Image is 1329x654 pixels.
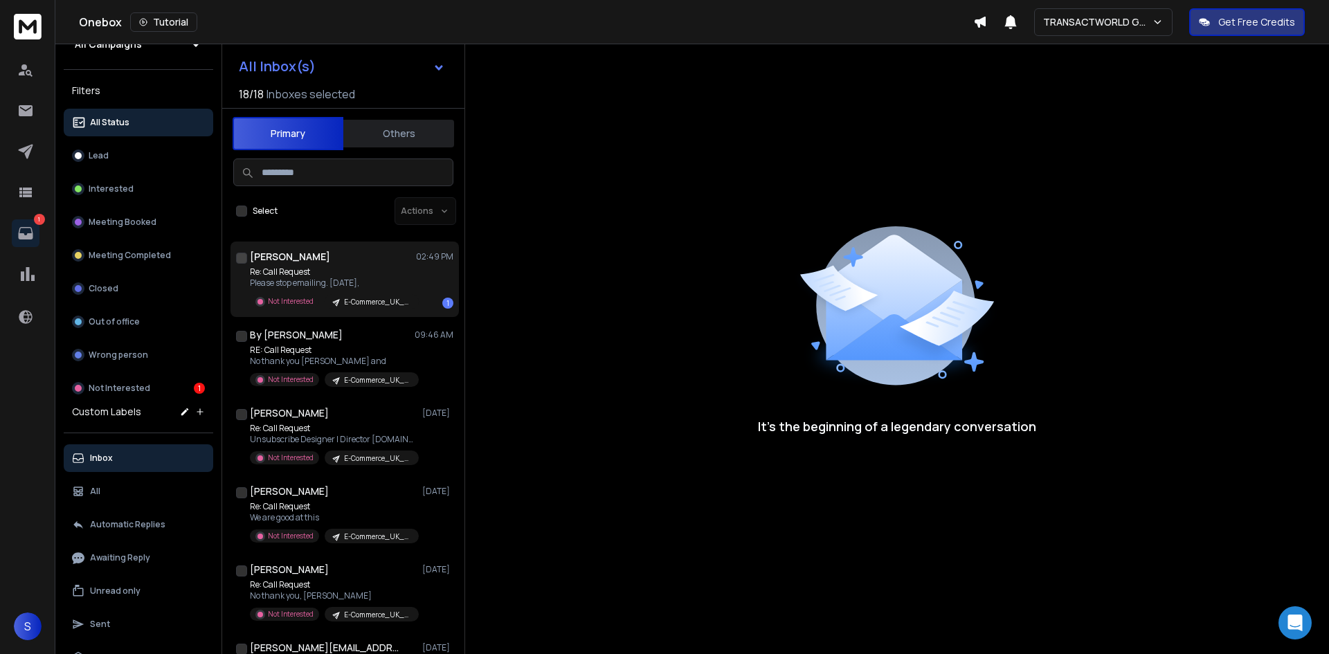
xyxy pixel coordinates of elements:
[89,316,140,327] p: Out of office
[64,242,213,269] button: Meeting Completed
[89,349,148,361] p: Wrong person
[250,345,416,356] p: RE: Call Request
[64,142,213,170] button: Lead
[89,217,156,228] p: Meeting Booked
[250,434,416,445] p: Unsubscribe Designer | Director [DOMAIN_NAME]
[250,266,416,278] p: Re: Call Request
[268,296,314,307] p: Not Interested
[90,519,165,530] p: Automatic Replies
[89,383,150,394] p: Not Interested
[422,408,453,419] p: [DATE]
[130,12,197,32] button: Tutorial
[72,405,141,419] h3: Custom Labels
[14,612,42,640] button: S
[64,175,213,203] button: Interested
[250,579,416,590] p: Re: Call Request
[90,453,113,464] p: Inbox
[34,214,45,225] p: 1
[422,486,453,497] p: [DATE]
[90,552,150,563] p: Awaiting Reply
[64,208,213,236] button: Meeting Booked
[422,642,453,653] p: [DATE]
[64,577,213,605] button: Unread only
[250,590,416,601] p: No thank you, [PERSON_NAME]
[415,329,453,340] p: 09:46 AM
[268,531,314,541] p: Not Interested
[64,30,213,58] button: All Campaigns
[268,374,314,385] p: Not Interested
[1218,15,1295,29] p: Get Free Credits
[344,532,410,542] p: E-Commerce_UK_campaign
[64,81,213,100] h3: Filters
[250,278,416,289] p: Please stop emailing. [DATE],
[90,486,100,497] p: All
[1043,15,1152,29] p: TRANSACTWORLD GROUP
[194,383,205,394] div: 1
[250,423,416,434] p: Re: Call Request
[758,417,1036,436] p: It’s the beginning of a legendary conversation
[253,206,278,217] label: Select
[422,564,453,575] p: [DATE]
[1278,606,1312,639] div: Open Intercom Messenger
[250,406,329,420] h1: [PERSON_NAME]
[90,117,129,128] p: All Status
[416,251,453,262] p: 02:49 PM
[64,109,213,136] button: All Status
[250,250,330,264] h1: [PERSON_NAME]
[233,117,343,150] button: Primary
[64,308,213,336] button: Out of office
[239,86,264,102] span: 18 / 18
[344,375,410,385] p: E-Commerce_UK_campaign
[344,453,410,464] p: E-Commerce_UK_campaign
[90,585,141,597] p: Unread only
[442,298,453,309] div: 1
[250,356,416,367] p: No thank you [PERSON_NAME] and
[250,328,343,342] h1: By [PERSON_NAME]
[64,478,213,505] button: All
[250,512,416,523] p: We are good at this
[343,118,454,149] button: Others
[228,53,456,80] button: All Inbox(s)
[250,501,416,512] p: Re: Call Request
[12,219,39,247] a: 1
[64,275,213,302] button: Closed
[1189,8,1305,36] button: Get Free Credits
[64,544,213,572] button: Awaiting Reply
[90,619,110,630] p: Sent
[89,250,171,261] p: Meeting Completed
[89,150,109,161] p: Lead
[64,444,213,472] button: Inbox
[268,453,314,463] p: Not Interested
[79,12,973,32] div: Onebox
[64,374,213,402] button: Not Interested1
[239,60,316,73] h1: All Inbox(s)
[266,86,355,102] h3: Inboxes selected
[89,183,134,194] p: Interested
[344,610,410,620] p: E-Commerce_UK_campaign
[64,610,213,638] button: Sent
[344,297,410,307] p: E-Commerce_UK_campaign
[250,484,329,498] h1: [PERSON_NAME]
[89,283,118,294] p: Closed
[75,37,142,51] h1: All Campaigns
[64,341,213,369] button: Wrong person
[268,609,314,619] p: Not Interested
[64,511,213,538] button: Automatic Replies
[250,563,329,576] h1: [PERSON_NAME]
